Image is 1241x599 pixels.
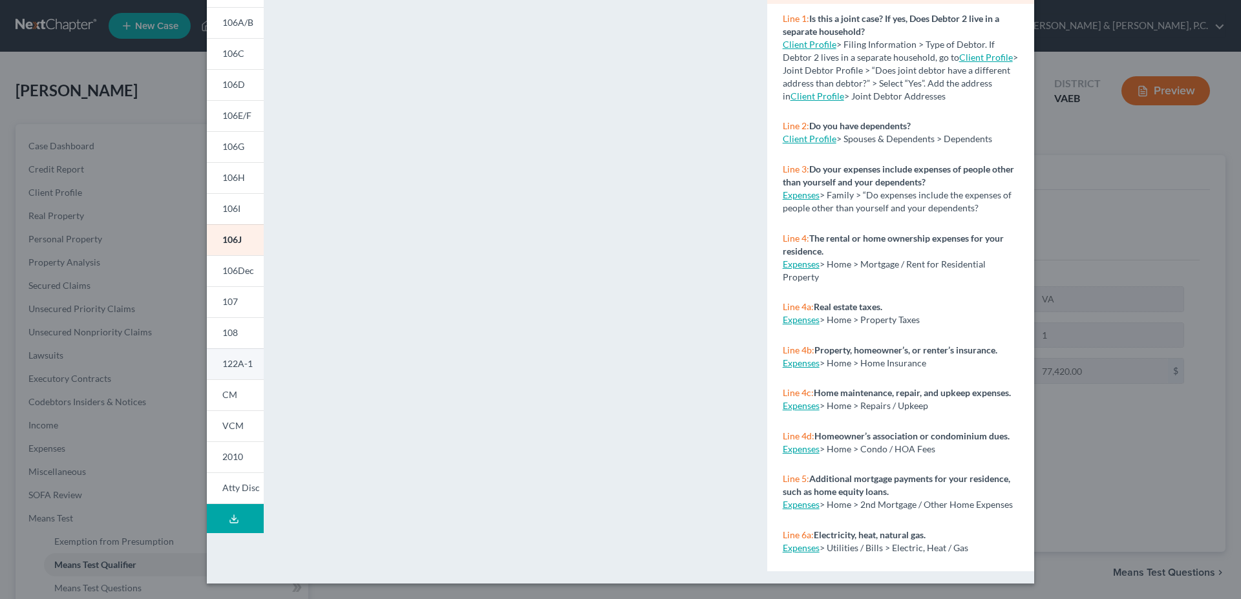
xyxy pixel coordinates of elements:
[814,529,926,540] strong: Electricity, heat, natural gas.
[783,39,836,50] a: Client Profile
[820,314,920,325] span: > Home > Property Taxes
[207,379,264,410] a: CM
[814,301,882,312] strong: Real estate taxes.
[814,430,1010,441] strong: Homeowner’s association or condominium dues.
[222,451,243,462] span: 2010
[783,258,986,282] span: > Home > Mortgage / Rent for Residential Property
[207,224,264,255] a: 106J
[790,90,844,101] a: Client Profile
[783,301,814,312] span: Line 4a:
[783,163,1014,187] strong: Do your expenses include expenses of people other than yourself and your dependents?
[959,52,1013,63] a: Client Profile
[207,131,264,162] a: 106G
[783,39,995,63] span: > Filing Information > Type of Debtor. If Debtor 2 lives in a separate household, go to
[207,348,264,379] a: 122A-1
[783,387,814,398] span: Line 4c:
[222,482,260,493] span: Atty Disc
[222,234,242,245] span: 106J
[207,255,264,286] a: 106Dec
[820,400,928,411] span: > Home > Repairs / Upkeep
[783,443,820,454] a: Expenses
[207,441,264,472] a: 2010
[207,193,264,224] a: 106I
[783,233,1004,257] strong: The rental or home ownership expenses for your residence.
[783,189,820,200] a: Expenses
[783,529,814,540] span: Line 6a:
[222,265,254,276] span: 106Dec
[783,13,999,37] strong: Is this a joint case? If yes, Does Debtor 2 live in a separate household?
[207,472,264,504] a: Atty Disc
[783,52,1018,101] span: > Joint Debtor Profile > “Does joint debtor have a different address than debtor?” > Select “Yes”...
[783,430,814,441] span: Line 4d:
[783,473,1010,497] strong: Additional mortgage payments for your residence, such as home equity loans.
[820,357,926,368] span: > Home > Home Insurance
[207,100,264,131] a: 106E/F
[207,38,264,69] a: 106C
[207,286,264,317] a: 107
[790,90,946,101] span: > Joint Debtor Addresses
[820,499,1013,510] span: > Home > 2nd Mortgage / Other Home Expenses
[783,133,836,144] a: Client Profile
[222,141,244,152] span: 106G
[836,133,992,144] span: > Spouses & Dependents > Dependents
[222,172,245,183] span: 106H
[207,317,264,348] a: 108
[783,473,809,484] span: Line 5:
[783,163,809,174] span: Line 3:
[207,7,264,38] a: 106A/B
[783,499,820,510] a: Expenses
[222,296,238,307] span: 107
[222,358,253,369] span: 122A-1
[222,203,240,214] span: 106I
[222,79,245,90] span: 106D
[222,327,238,338] span: 108
[783,344,814,355] span: Line 4b:
[783,357,820,368] a: Expenses
[783,258,820,269] a: Expenses
[820,542,968,553] span: > Utilities / Bills > Electric, Heat / Gas
[783,233,809,244] span: Line 4:
[814,387,1011,398] strong: Home maintenance, repair, and upkeep expenses.
[783,13,809,24] span: Line 1:
[222,17,253,28] span: 106A/B
[783,400,820,411] a: Expenses
[207,162,264,193] a: 106H
[783,120,809,131] span: Line 2:
[222,110,251,121] span: 106E/F
[783,314,820,325] a: Expenses
[222,48,244,59] span: 106C
[783,189,1012,213] span: > Family > “Do expenses include the expenses of people other than yourself and your dependents?
[222,389,237,400] span: CM
[820,443,935,454] span: > Home > Condo / HOA Fees
[207,410,264,441] a: VCM
[207,69,264,100] a: 106D
[222,420,244,431] span: VCM
[783,542,820,553] a: Expenses
[809,120,911,131] strong: Do you have dependents?
[814,344,997,355] strong: Property, homeowner’s, or renter’s insurance.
